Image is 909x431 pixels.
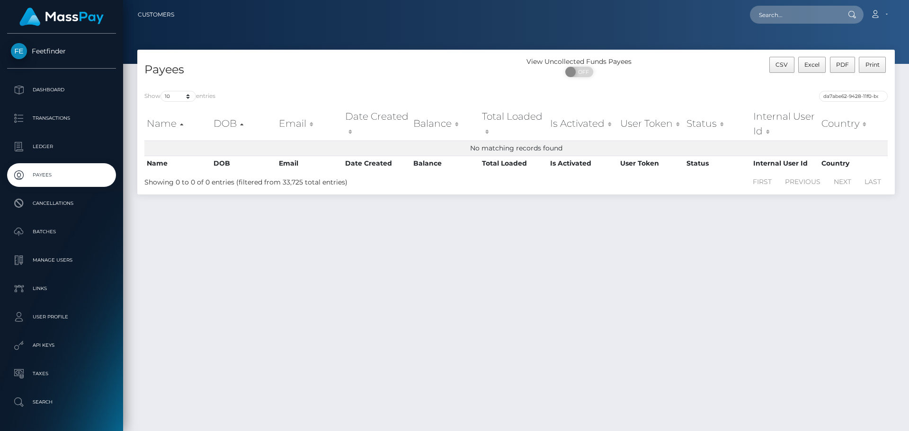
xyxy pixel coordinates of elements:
a: User Profile [7,305,116,329]
a: Dashboard [7,78,116,102]
input: Search transactions [819,91,888,102]
p: Transactions [11,111,112,125]
a: API Keys [7,334,116,357]
img: MassPay Logo [19,8,104,26]
th: Total Loaded: activate to sort column ascending [480,107,548,141]
p: Ledger [11,140,112,154]
p: Taxes [11,367,112,381]
p: Dashboard [11,83,112,97]
p: Manage Users [11,253,112,267]
span: Feetfinder [7,47,116,55]
a: Batches [7,220,116,244]
th: Name: activate to sort column ascending [144,107,211,141]
p: Links [11,281,112,296]
th: Internal User Id: activate to sort column ascending [751,107,819,141]
th: Date Created: activate to sort column ascending [343,107,411,141]
a: Search [7,390,116,414]
th: DOB: activate to sort column descending [211,107,276,141]
a: Links [7,277,116,300]
img: Feetfinder [11,43,27,59]
th: Internal User Id [751,156,819,171]
a: Ledger [7,135,116,158]
td: No matching records found [144,141,888,156]
button: Excel [798,57,826,73]
th: Date Created [343,156,411,171]
th: Status [684,156,751,171]
a: Manage Users [7,248,116,272]
p: Batches [11,225,112,239]
th: Status: activate to sort column ascending [684,107,751,141]
button: CSV [769,57,794,73]
div: View Uncollected Funds Payees [516,57,642,67]
div: Showing 0 to 0 of 0 entries (filtered from 33,725 total entries) [144,174,446,187]
h4: Payees [144,62,509,78]
th: Email [276,156,343,171]
th: DOB [211,156,276,171]
th: User Token: activate to sort column ascending [618,107,684,141]
th: Email: activate to sort column ascending [276,107,343,141]
select: Showentries [160,91,196,102]
th: Is Activated [548,156,618,171]
button: PDF [830,57,856,73]
th: Country [819,156,888,171]
span: PDF [836,61,849,68]
p: Payees [11,168,112,182]
span: CSV [775,61,788,68]
span: OFF [570,67,594,77]
a: Cancellations [7,192,116,215]
p: Cancellations [11,196,112,211]
th: Country: activate to sort column ascending [819,107,888,141]
p: API Keys [11,338,112,352]
a: Taxes [7,362,116,386]
span: Print [865,61,880,68]
th: Balance [411,156,480,171]
th: Name [144,156,211,171]
th: Is Activated: activate to sort column ascending [548,107,618,141]
label: Show entries [144,91,215,102]
a: Customers [138,5,174,25]
span: Excel [804,61,820,68]
p: User Profile [11,310,112,324]
th: User Token [618,156,684,171]
th: Total Loaded [480,156,548,171]
th: Balance: activate to sort column ascending [411,107,480,141]
p: Search [11,395,112,409]
a: Payees [7,163,116,187]
input: Search... [750,6,839,24]
a: Transactions [7,106,116,130]
button: Print [859,57,886,73]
